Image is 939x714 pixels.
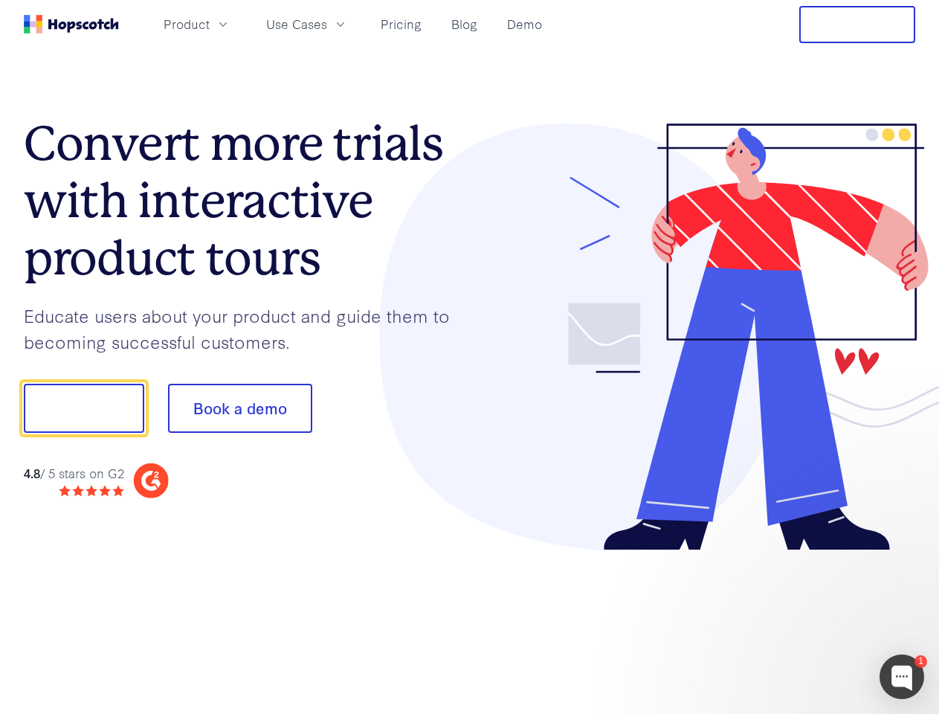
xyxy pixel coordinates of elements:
a: Pricing [375,12,427,36]
button: Book a demo [168,384,312,433]
h1: Convert more trials with interactive product tours [24,115,470,286]
button: Show me! [24,384,144,433]
button: Use Cases [257,12,357,36]
span: Product [164,15,210,33]
div: 1 [914,655,927,668]
span: Use Cases [266,15,327,33]
p: Educate users about your product and guide them to becoming successful customers. [24,303,470,354]
div: / 5 stars on G2 [24,464,124,483]
strong: 4.8 [24,464,40,481]
button: Free Trial [799,6,915,43]
a: Demo [501,12,548,36]
a: Home [24,15,119,33]
button: Product [155,12,239,36]
a: Blog [445,12,483,36]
